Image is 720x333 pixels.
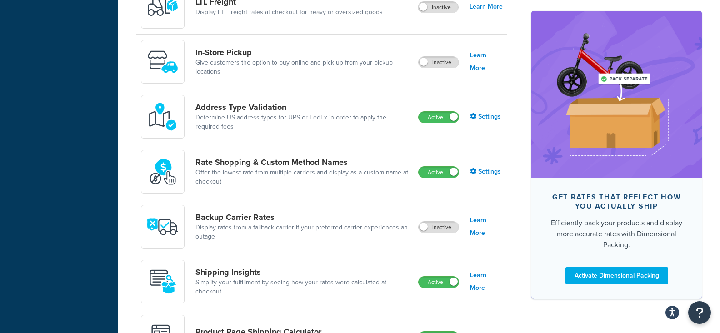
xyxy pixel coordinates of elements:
[195,113,411,131] a: Determine US address types for UPS or FedEx in order to apply the required fees
[688,301,711,324] button: Open Resource Center
[195,8,383,17] a: Display LTL freight rates at checkout for heavy or oversized goods
[565,267,668,284] a: Activate Dimensional Packing
[147,266,179,298] img: Acw9rhKYsOEjAAAAAElFTkSuQmCC
[195,102,411,112] a: Address Type Validation
[419,167,459,178] label: Active
[470,269,503,294] a: Learn More
[470,165,503,178] a: Settings
[419,112,459,123] label: Active
[195,212,411,222] a: Backup Carrier Rates
[147,101,179,133] img: kIG8fy0lQAAAABJRU5ErkJggg==
[195,223,411,241] a: Display rates from a fallback carrier if your preferred carrier experiences an outage
[470,0,503,13] a: Learn More
[195,267,411,277] a: Shipping Insights
[195,47,411,57] a: In-Store Pickup
[470,110,503,123] a: Settings
[545,25,688,164] img: feature-image-dim-d40ad3071a2b3c8e08177464837368e35600d3c5e73b18a22c1e4bb210dc32ac.png
[147,46,179,78] img: wfgcfpwTIucLEAAAAASUVORK5CYII=
[419,57,459,68] label: Inactive
[419,222,459,233] label: Inactive
[418,2,458,13] label: Inactive
[470,214,503,239] a: Learn More
[195,157,411,167] a: Rate Shopping & Custom Method Names
[147,211,179,243] img: icon-duo-feat-backup-carrier-4420b188.png
[546,193,687,211] div: Get rates that reflect how you actually ship
[147,156,179,188] img: icon-duo-feat-rate-shopping-ecdd8bed.png
[195,168,411,186] a: Offer the lowest rate from multiple carriers and display as a custom name at checkout
[419,277,459,288] label: Active
[546,218,687,250] div: Efficiently pack your products and display more accurate rates with Dimensional Packing.
[195,278,411,296] a: Simplify your fulfillment by seeing how your rates were calculated at checkout
[470,49,503,75] a: Learn More
[195,58,411,76] a: Give customers the option to buy online and pick up from your pickup locations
